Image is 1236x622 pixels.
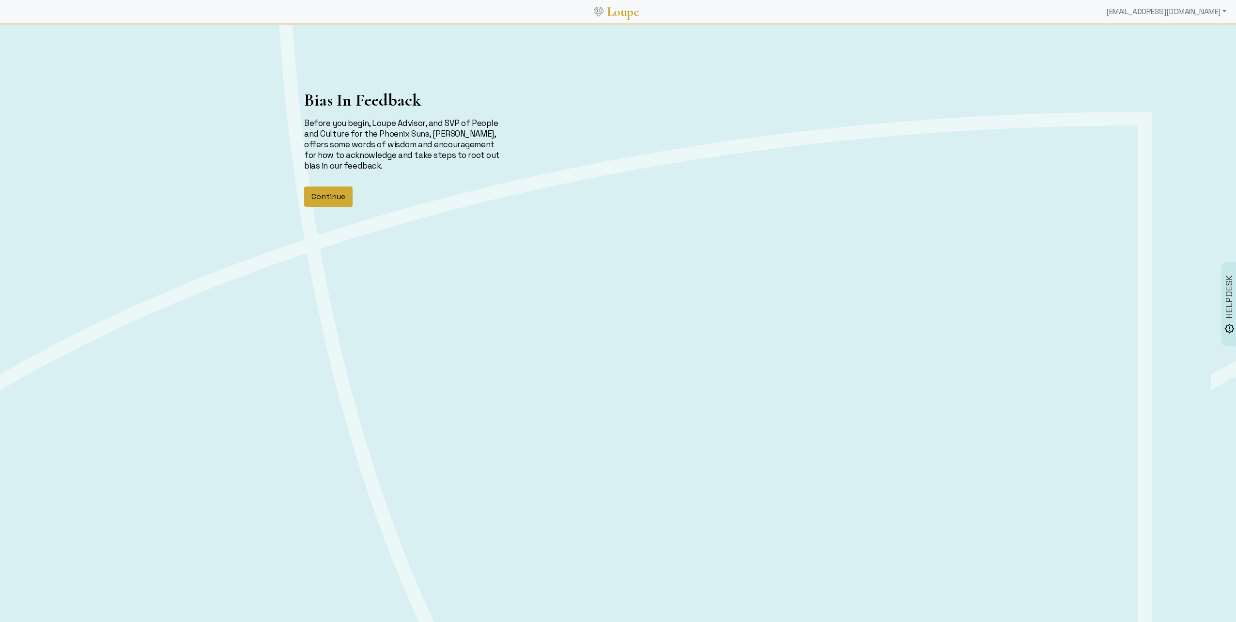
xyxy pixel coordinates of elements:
a: Loupe [603,3,642,21]
p: Before you begin, Loupe Advisor, and SVP of People and Culture for the Phoenix Suns, [PERSON_NAME... [304,118,502,171]
h1: Bias In Feedback [304,90,502,110]
img: Loupe Logo [594,7,603,16]
img: brightness_alert_FILL0_wght500_GRAD0_ops.svg [1224,324,1235,334]
div: [EMAIL_ADDRESS][DOMAIN_NAME] [1102,2,1230,21]
button: Continue [304,187,353,207]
